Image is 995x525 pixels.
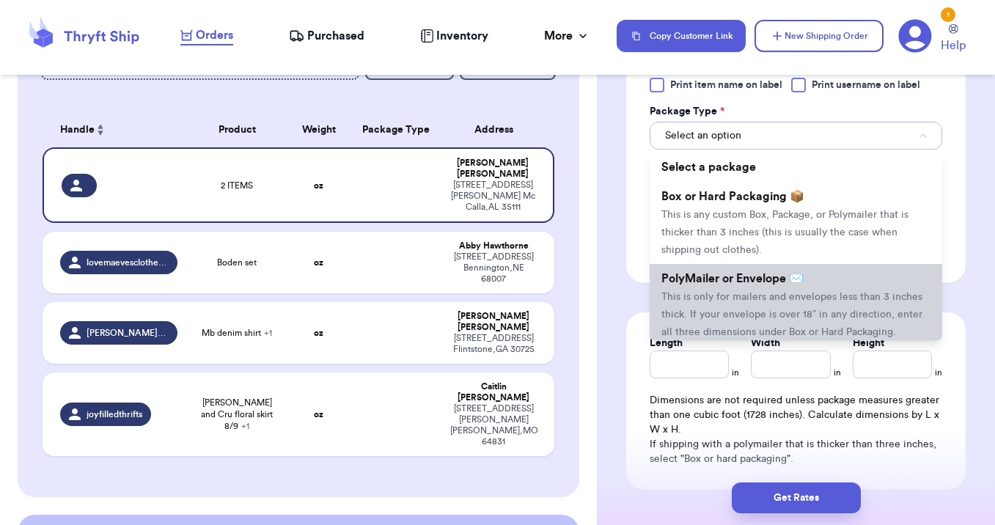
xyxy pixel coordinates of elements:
[751,336,780,350] label: Width
[289,27,364,45] a: Purchased
[941,37,966,54] span: Help
[670,78,782,92] span: Print item name on label
[898,19,932,53] a: 1
[732,482,861,513] button: Get Rates
[732,367,739,378] span: in
[241,422,249,430] span: + 1
[217,257,257,268] span: Boden set
[650,336,683,350] label: Length
[221,180,253,191] span: 2 ITEMS
[853,336,884,350] label: Height
[650,122,942,150] button: Select an option
[441,112,554,147] th: Address
[450,180,535,213] div: [STREET_ADDRESS][PERSON_NAME] Mc Calla , AL 35111
[87,257,168,268] span: lovemaevesclothesss
[834,367,841,378] span: in
[650,437,942,466] p: If shipping with a polymailer that is thicker than three inches, select "Box or hard packaging".
[420,27,488,45] a: Inventory
[450,241,536,252] div: Abby Hawthorne
[436,27,488,45] span: Inventory
[307,27,364,45] span: Purchased
[650,393,942,466] div: Dimensions are not required unless package measures greater than one cubic foot (1728 inches). Ca...
[661,210,908,255] span: This is any custom Box, Package, or Polymailer that is thicker than 3 inches (this is usually the...
[87,408,142,420] span: joyfilledthrifts
[450,381,536,403] div: Caitlin [PERSON_NAME]
[186,112,288,147] th: Product
[314,181,323,190] strong: oz
[450,403,536,447] div: [STREET_ADDRESS][PERSON_NAME] [PERSON_NAME] , MO 64831
[450,311,536,333] div: [PERSON_NAME] [PERSON_NAME]
[450,158,535,180] div: [PERSON_NAME] [PERSON_NAME]
[180,26,233,45] a: Orders
[617,20,746,52] button: Copy Customer Link
[202,327,272,339] span: Mb denim shirt
[661,292,922,337] span: This is only for mailers and envelopes less than 3 inches thick. If your envelope is over 18” in ...
[661,191,804,202] span: Box or Hard Packaging 📦
[350,112,442,147] th: Package Type
[450,333,536,355] div: [STREET_ADDRESS] Flintstone , GA 30725
[650,104,724,119] label: Package Type
[754,20,884,52] button: New Shipping Order
[314,410,323,419] strong: oz
[196,26,233,44] span: Orders
[87,327,168,339] span: [PERSON_NAME].thrift
[264,328,272,337] span: + 1
[314,328,323,337] strong: oz
[450,252,536,284] div: [STREET_ADDRESS] Bennington , NE 68007
[195,397,279,432] span: [PERSON_NAME] and Cru floral skirt 8/9
[941,24,966,54] a: Help
[941,7,955,22] div: 1
[288,112,350,147] th: Weight
[661,161,756,173] span: Select a package
[95,121,106,139] button: Sort ascending
[665,128,741,143] span: Select an option
[544,27,590,45] div: More
[661,273,804,284] span: PolyMailer or Envelope ✉️
[314,258,323,267] strong: oz
[812,78,920,92] span: Print username on label
[935,367,942,378] span: in
[60,122,95,138] span: Handle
